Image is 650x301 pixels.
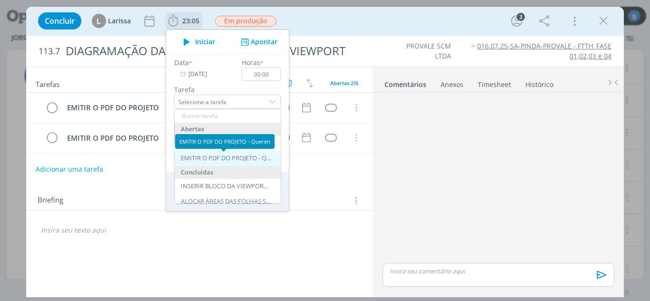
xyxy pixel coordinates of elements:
[215,15,277,27] button: Em produção
[330,79,358,87] span: Abertas 2/6
[517,13,525,21] div: 3
[231,173,282,188] th: Estimado
[525,76,554,89] a: Histórico
[45,17,75,25] span: Concluir
[509,13,524,29] button: 3
[175,123,281,136] div: Abertas
[178,35,216,49] button: Iniciar
[108,18,131,24] span: Larissa
[175,109,281,123] input: Buscar tarefa
[181,198,271,205] div: ALOCAR ÁREAS DAS FOLHAS SOBRE O PROJETO - [PERSON_NAME]
[63,132,269,144] div: EMITIR O PDF DO PROJETO
[195,39,215,45] span: Iniciar
[38,12,81,29] button: Concluir
[174,85,281,95] label: Tarefa
[384,76,427,89] a: Comentários
[175,166,281,179] div: Concluídas
[174,68,234,81] input: Data
[92,14,131,28] button: LLarissa
[175,134,275,149] div: EMITIR O PDF DO PROJETO - Queren
[36,78,59,89] span: Tarefas
[63,102,269,114] div: EMITIR O PDF DO PROJETO
[215,16,276,27] span: Em produção
[441,80,463,89] div: Anexos
[242,58,260,68] label: Horas
[238,37,278,47] button: Apontar
[406,41,451,60] a: PROVALE SCM LTDA
[39,46,60,57] span: 113.7
[35,161,104,178] button: Adicionar uma tarefa
[166,29,289,212] ul: 23:05
[38,194,63,207] span: Briefing
[181,155,271,162] div: EMITIR O PDF DO PROJETO - Queren
[306,79,313,87] img: arrow-down-up.svg
[181,183,271,190] div: INSERIR BLOCO DA VIEWPORT NO PROJETO - [PERSON_NAME]
[92,14,106,28] div: L
[174,58,189,68] label: Data
[182,16,199,25] span: 23:05
[477,76,512,89] a: Timesheet
[26,7,624,297] div: dialog
[173,173,224,188] th: Realizado
[166,13,202,29] button: 23:05
[62,39,369,63] div: DIAGRAMAÇÃO DAS FOLHAS / PRANCHA / VIEWPORT
[477,41,611,60] a: 016.07.25-SA-PINDA-PROVALE - FTTH_FASE 01,02,03 e 04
